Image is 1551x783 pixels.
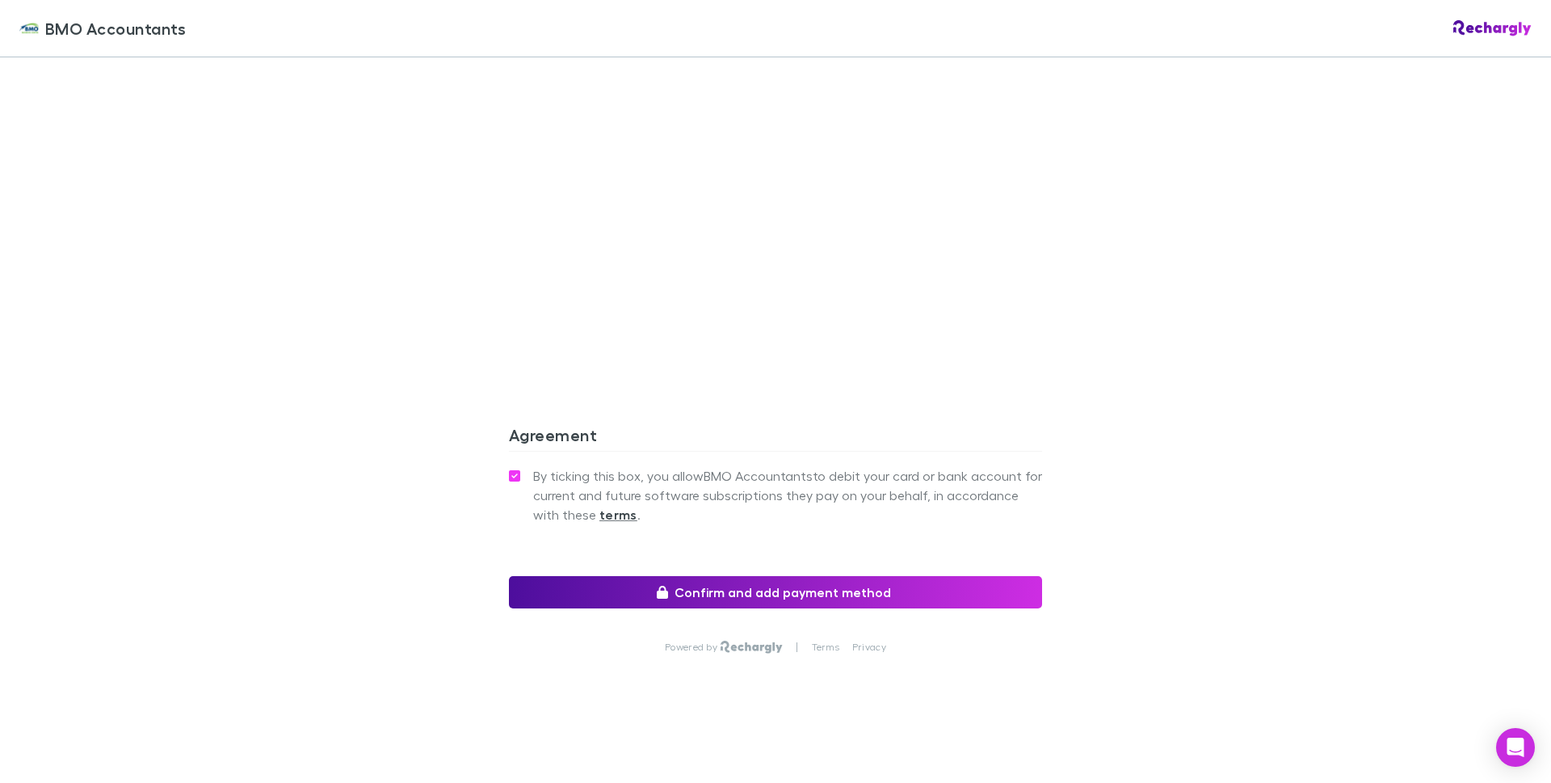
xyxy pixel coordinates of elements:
span: BMO Accountants [45,16,187,40]
h3: Agreement [509,425,1042,451]
div: Open Intercom Messenger [1496,728,1535,767]
strong: terms [599,507,637,523]
a: Privacy [852,641,886,654]
img: BMO Accountants's Logo [19,19,39,38]
p: Powered by [665,641,721,654]
span: By ticking this box, you allow BMO Accountants to debit your card or bank account for current and... [533,466,1042,524]
img: Rechargly Logo [1453,20,1532,36]
a: Terms [812,641,839,654]
img: Rechargly Logo [721,641,783,654]
button: Confirm and add payment method [509,576,1042,608]
p: | [796,641,798,654]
